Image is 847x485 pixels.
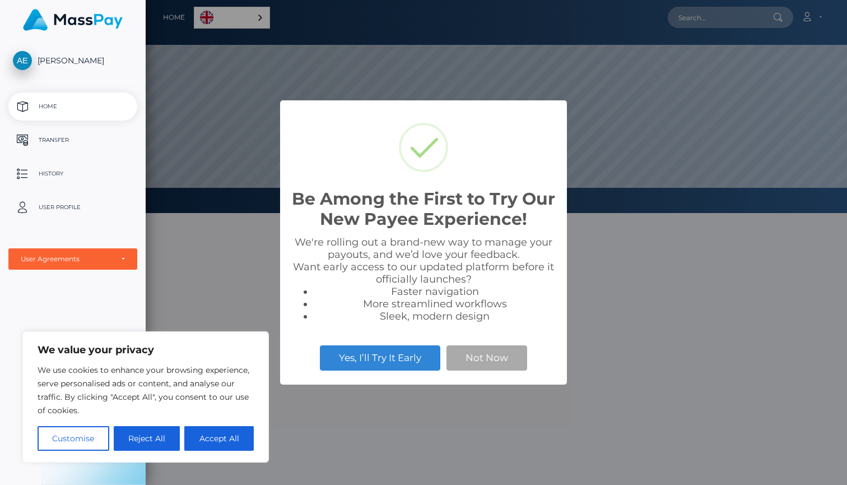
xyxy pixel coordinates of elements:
[320,345,440,370] button: Yes, I’ll Try It Early
[8,56,137,66] span: [PERSON_NAME]
[13,98,133,115] p: Home
[446,345,527,370] button: Not Now
[38,426,109,451] button: Customise
[184,426,254,451] button: Accept All
[314,298,556,310] li: More streamlined workflows
[314,310,556,322] li: Sleek, modern design
[38,343,254,357] p: We value your privacy
[13,199,133,216] p: User Profile
[13,132,133,149] p: Transfer
[291,236,556,322] div: We're rolling out a brand-new way to manage your payouts, and we’d love your feedback. Want early...
[21,255,113,264] div: User Agreements
[8,248,137,270] button: User Agreements
[22,331,269,463] div: We value your privacy
[38,363,254,417] p: We use cookies to enhance your browsing experience, serve personalised ads or content, and analys...
[13,165,133,182] p: History
[314,285,556,298] li: Faster navigation
[114,426,180,451] button: Reject All
[291,189,556,229] h2: Be Among the First to Try Our New Payee Experience!
[23,9,123,31] img: MassPay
